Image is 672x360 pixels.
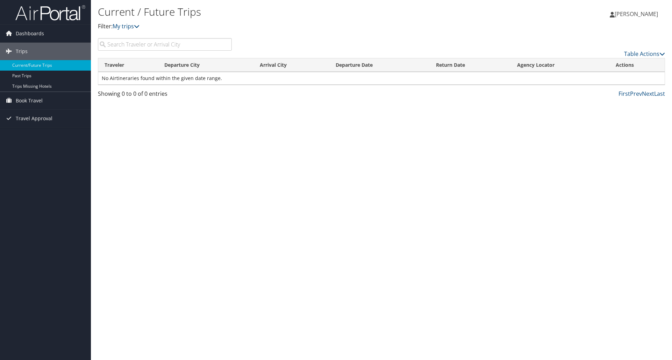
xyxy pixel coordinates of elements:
[98,89,232,101] div: Showing 0 to 0 of 0 entries
[615,10,658,18] span: [PERSON_NAME]
[610,3,665,24] a: [PERSON_NAME]
[619,90,630,98] a: First
[624,50,665,58] a: Table Actions
[654,90,665,98] a: Last
[98,38,232,51] input: Search Traveler or Arrival City
[511,58,609,72] th: Agency Locator: activate to sort column ascending
[630,90,642,98] a: Prev
[98,5,476,19] h1: Current / Future Trips
[609,58,665,72] th: Actions
[98,58,158,72] th: Traveler: activate to sort column ascending
[15,5,85,21] img: airportal-logo.png
[98,72,665,85] td: No Airtineraries found within the given date range.
[158,58,254,72] th: Departure City: activate to sort column ascending
[253,58,329,72] th: Arrival City: activate to sort column ascending
[16,92,43,109] span: Book Travel
[98,22,476,31] p: Filter:
[329,58,430,72] th: Departure Date: activate to sort column descending
[430,58,511,72] th: Return Date: activate to sort column ascending
[642,90,654,98] a: Next
[16,25,44,42] span: Dashboards
[16,43,28,60] span: Trips
[16,110,52,127] span: Travel Approval
[113,22,140,30] a: My trips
